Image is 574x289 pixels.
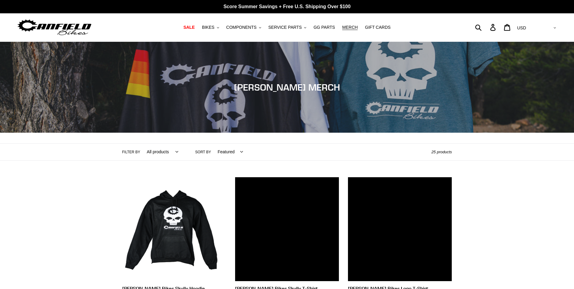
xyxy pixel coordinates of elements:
a: SALE [180,23,198,32]
span: MERCH [342,25,358,30]
span: SALE [183,25,195,30]
label: Filter by [122,149,140,155]
button: COMPONENTS [223,23,264,32]
span: BIKES [202,25,214,30]
span: 25 products [431,150,452,154]
button: SERVICE PARTS [265,23,309,32]
span: [PERSON_NAME] MERCH [234,82,340,93]
span: SERVICE PARTS [268,25,302,30]
img: Canfield Bikes [17,18,92,37]
input: Search [478,21,494,34]
button: BIKES [199,23,222,32]
a: GIFT CARDS [362,23,394,32]
a: GG PARTS [310,23,338,32]
span: GIFT CARDS [365,25,391,30]
a: MERCH [339,23,361,32]
span: GG PARTS [313,25,335,30]
span: COMPONENTS [226,25,257,30]
label: Sort by [195,149,211,155]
